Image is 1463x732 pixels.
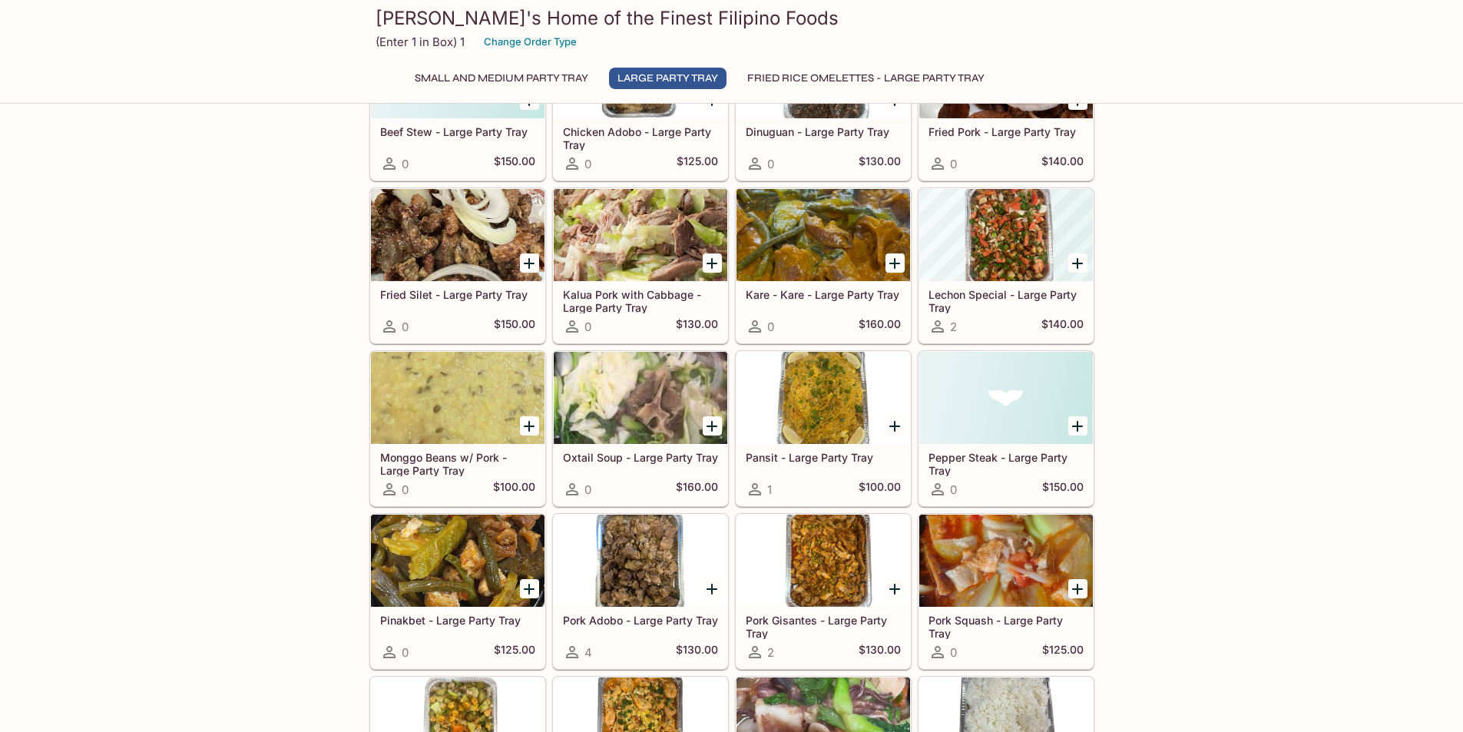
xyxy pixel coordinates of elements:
[406,68,597,89] button: Small and Medium Party Tray
[703,579,722,598] button: Add Pork Adobo - Large Party Tray
[919,514,1094,669] a: Pork Squash - Large Party Tray0$125.00
[584,320,591,334] span: 0
[859,154,901,173] h5: $130.00
[928,288,1084,313] h5: Lechon Special - Large Party Tray
[885,416,905,436] button: Add Pansit - Large Party Tray
[1042,480,1084,498] h5: $150.00
[885,253,905,273] button: Add Kare - Kare - Large Party Tray
[885,579,905,598] button: Add Pork Gisantes - Large Party Tray
[859,317,901,336] h5: $160.00
[584,482,591,497] span: 0
[950,645,957,660] span: 0
[928,451,1084,476] h5: Pepper Steak - Large Party Tray
[736,352,910,444] div: Pansit - Large Party Tray
[677,154,718,173] h5: $125.00
[767,157,774,171] span: 0
[746,288,901,301] h5: Kare - Kare - Large Party Tray
[554,189,727,281] div: Kalua Pork with Cabbage - Large Party Tray
[563,125,718,151] h5: Chicken Adobo - Large Party Tray
[736,26,910,118] div: Dinuguan - Large Party Tray
[746,451,901,464] h5: Pansit - Large Party Tray
[859,480,901,498] h5: $100.00
[919,188,1094,343] a: Lechon Special - Large Party Tray2$140.00
[1041,317,1084,336] h5: $140.00
[739,68,993,89] button: Fried Rice Omelettes - Large Party Tray
[767,482,772,497] span: 1
[950,320,957,334] span: 2
[767,645,774,660] span: 2
[1068,416,1087,436] button: Add Pepper Steak - Large Party Tray
[736,351,911,506] a: Pansit - Large Party Tray1$100.00
[477,30,584,54] button: Change Order Type
[919,189,1093,281] div: Lechon Special - Large Party Tray
[554,352,727,444] div: Oxtail Soup - Large Party Tray
[493,480,535,498] h5: $100.00
[919,26,1093,118] div: Fried Pork - Large Party Tray
[553,514,728,669] a: Pork Adobo - Large Party Tray4$130.00
[371,352,544,444] div: Monggo Beans w/ Pork - Large Party Tray
[1068,253,1087,273] button: Add Lechon Special - Large Party Tray
[859,643,901,661] h5: $130.00
[736,189,910,281] div: Kare - Kare - Large Party Tray
[380,614,535,627] h5: Pinakbet - Large Party Tray
[563,614,718,627] h5: Pork Adobo - Large Party Tray
[928,614,1084,639] h5: Pork Squash - Large Party Tray
[736,515,910,607] div: Pork Gisantes - Large Party Tray
[676,480,718,498] h5: $160.00
[736,514,911,669] a: Pork Gisantes - Large Party Tray2$130.00
[584,645,592,660] span: 4
[950,157,957,171] span: 0
[554,515,727,607] div: Pork Adobo - Large Party Tray
[520,253,539,273] button: Add Fried Silet - Large Party Tray
[746,125,901,138] h5: Dinuguan - Large Party Tray
[402,320,409,334] span: 0
[370,514,545,669] a: Pinakbet - Large Party Tray0$125.00
[370,351,545,506] a: Monggo Beans w/ Pork - Large Party Tray0$100.00
[676,317,718,336] h5: $130.00
[520,579,539,598] button: Add Pinakbet - Large Party Tray
[563,288,718,313] h5: Kalua Pork with Cabbage - Large Party Tray
[553,351,728,506] a: Oxtail Soup - Large Party Tray0$160.00
[676,643,718,661] h5: $130.00
[919,351,1094,506] a: Pepper Steak - Large Party Tray0$150.00
[703,416,722,436] button: Add Oxtail Soup - Large Party Tray
[1041,154,1084,173] h5: $140.00
[380,125,535,138] h5: Beef Stew - Large Party Tray
[1042,643,1084,661] h5: $125.00
[402,645,409,660] span: 0
[746,614,901,639] h5: Pork Gisantes - Large Party Tray
[370,188,545,343] a: Fried Silet - Large Party Tray0$150.00
[563,451,718,464] h5: Oxtail Soup - Large Party Tray
[371,189,544,281] div: Fried Silet - Large Party Tray
[919,515,1093,607] div: Pork Squash - Large Party Tray
[1068,579,1087,598] button: Add Pork Squash - Large Party Tray
[554,26,727,118] div: Chicken Adobo - Large Party Tray
[371,515,544,607] div: Pinakbet - Large Party Tray
[928,125,1084,138] h5: Fried Pork - Large Party Tray
[553,188,728,343] a: Kalua Pork with Cabbage - Large Party Tray0$130.00
[919,352,1093,444] div: Pepper Steak - Large Party Tray
[584,157,591,171] span: 0
[736,188,911,343] a: Kare - Kare - Large Party Tray0$160.00
[609,68,727,89] button: Large Party Tray
[376,6,1088,30] h3: [PERSON_NAME]'s Home of the Finest Filipino Foods
[520,416,539,436] button: Add Monggo Beans w/ Pork - Large Party Tray
[376,35,465,49] p: (Enter 1 in Box) 1
[703,253,722,273] button: Add Kalua Pork with Cabbage - Large Party Tray
[950,482,957,497] span: 0
[494,643,535,661] h5: $125.00
[380,451,535,476] h5: Monggo Beans w/ Pork - Large Party Tray
[767,320,774,334] span: 0
[402,157,409,171] span: 0
[402,482,409,497] span: 0
[494,154,535,173] h5: $150.00
[494,317,535,336] h5: $150.00
[380,288,535,301] h5: Fried Silet - Large Party Tray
